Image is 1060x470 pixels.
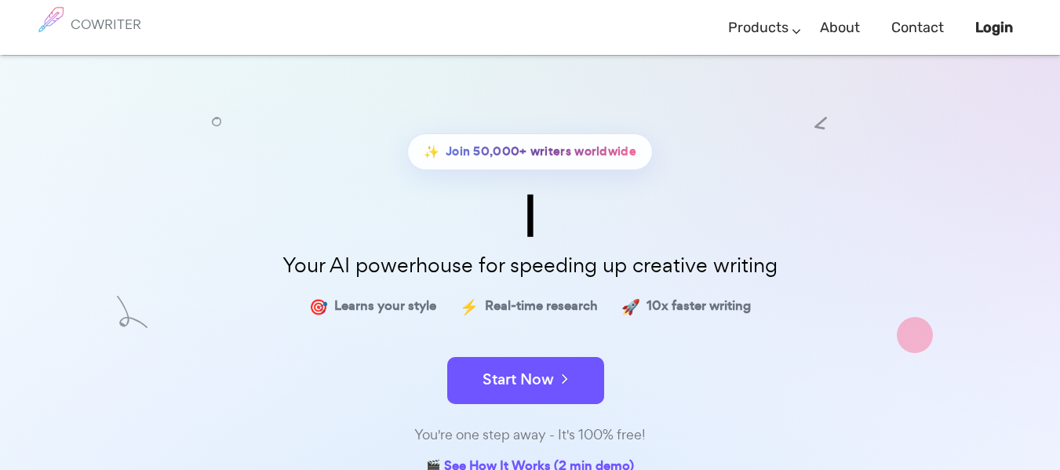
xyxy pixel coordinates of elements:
[334,295,436,318] span: Learns your style
[138,424,923,446] div: You're one step away - It's 100% free!
[424,140,439,163] span: ✨
[71,17,141,31] h6: COWRITER
[485,295,598,318] span: Real-time research
[447,357,604,404] button: Start Now
[647,295,751,318] span: 10x faster writing
[446,140,636,163] span: Join 50,000+ writers worldwide
[138,249,923,282] p: Your AI powerhouse for speeding up creative writing
[728,5,789,51] a: Products
[975,19,1013,36] b: Login
[117,296,148,328] img: shape
[975,5,1013,51] a: Login
[820,5,860,51] a: About
[891,5,944,51] a: Contact
[460,295,479,318] span: ⚡
[309,295,328,318] span: 🎯
[621,295,640,318] span: 🚀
